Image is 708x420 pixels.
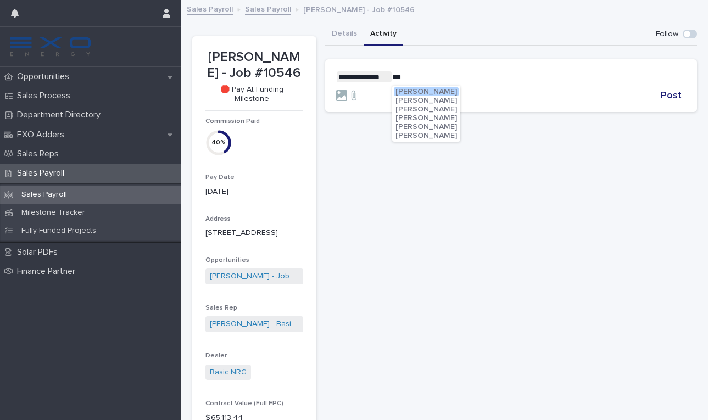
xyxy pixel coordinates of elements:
img: FKS5r6ZBThi8E5hshIGi [9,36,92,58]
p: EXO Adders [13,130,73,140]
span: Dealer [205,352,227,359]
a: Sales Payroll [187,2,233,15]
p: Finance Partner [13,266,84,277]
p: Milestone Tracker [13,208,94,217]
p: Solar PDFs [13,247,66,257]
button: [PERSON_NAME] [394,96,459,105]
a: Basic NRG [210,367,247,378]
button: Activity [364,23,403,46]
p: [PERSON_NAME] - Job #10546 [205,49,303,81]
a: [PERSON_NAME] - Job #10546 [210,271,299,282]
button: Details [325,23,364,46]
span: [PERSON_NAME] [395,123,457,131]
span: Pay Date [205,174,235,181]
p: Sales Payroll [13,168,73,178]
button: [PERSON_NAME] [394,87,459,96]
span: [PERSON_NAME] [395,132,457,139]
span: Post [661,91,682,100]
p: Sales Payroll [13,190,76,199]
span: Sales Rep [205,305,237,311]
span: Opportunities [205,257,249,264]
p: [STREET_ADDRESS] [205,227,303,239]
span: [PERSON_NAME] [395,97,457,104]
p: Follow [656,30,678,39]
p: 🛑 Pay At Funding Milestone [205,85,299,104]
p: Sales Process [13,91,79,101]
p: [DATE] [205,186,303,198]
a: Sales Payroll [245,2,291,15]
button: [PERSON_NAME] [394,105,459,114]
p: Opportunities [13,71,78,82]
button: Post [656,91,686,100]
span: [PERSON_NAME] [395,88,457,96]
p: Fully Funded Projects [13,226,105,236]
button: [PERSON_NAME] [394,122,459,131]
span: [PERSON_NAME] [395,114,457,122]
a: [PERSON_NAME] - Basic NRG [210,318,299,330]
div: 40 % [205,137,232,149]
span: Contract Value (Full EPC) [205,400,283,407]
button: [PERSON_NAME] [394,114,459,122]
button: [PERSON_NAME] [394,131,459,140]
p: Department Directory [13,110,109,120]
span: Address [205,216,231,222]
span: Commission Paid [205,118,260,125]
span: [PERSON_NAME] [395,105,457,113]
p: Sales Reps [13,149,68,159]
p: [PERSON_NAME] - Job #10546 [303,3,415,15]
